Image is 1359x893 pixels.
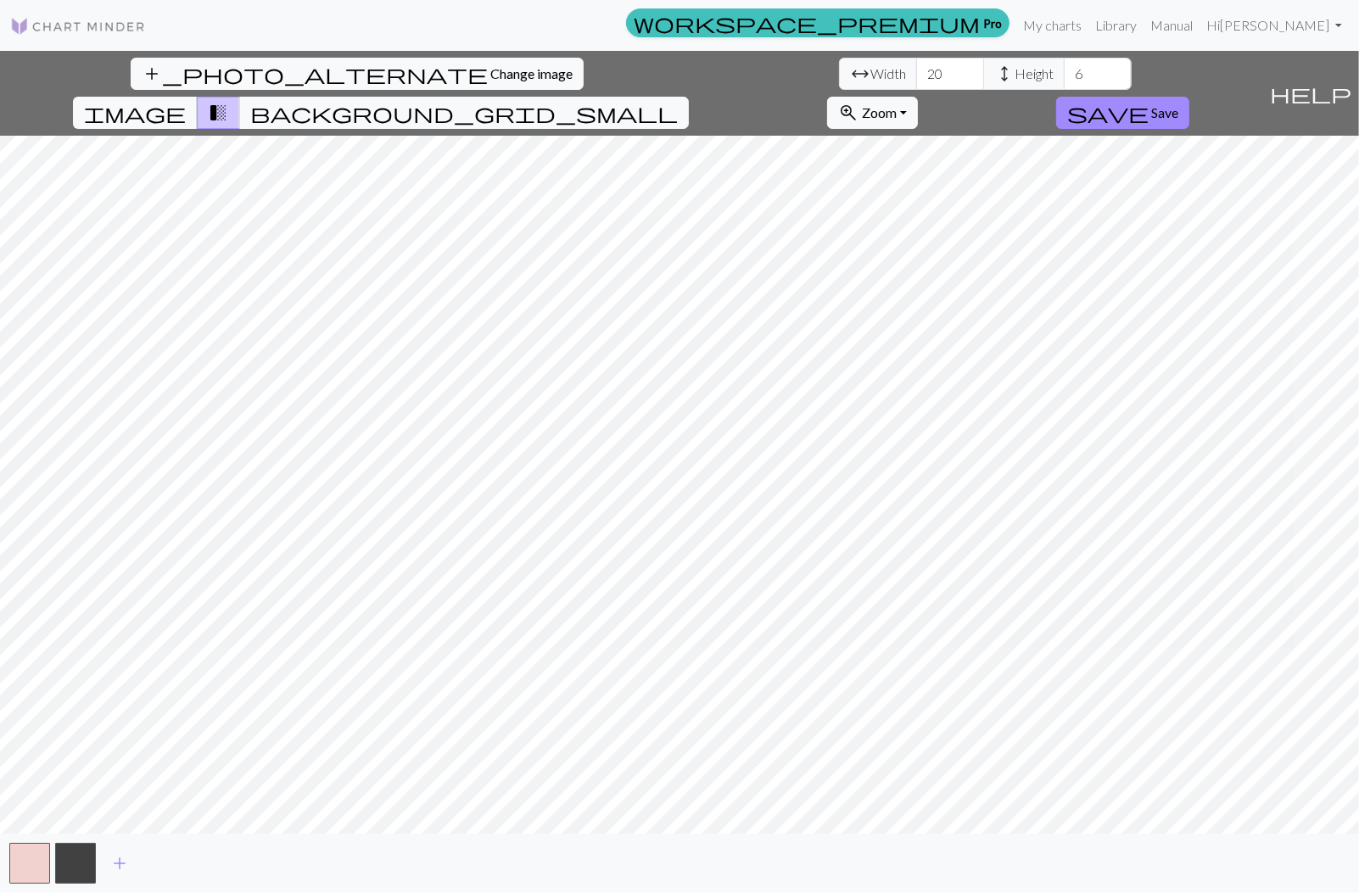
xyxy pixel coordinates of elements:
[98,847,141,879] button: Add color
[10,16,146,36] img: Logo
[1262,51,1359,136] button: Help
[1200,8,1349,42] a: Hi[PERSON_NAME]
[142,62,488,86] span: add_photo_alternate
[850,62,870,86] span: arrow_range
[862,104,897,120] span: Zoom
[1015,64,1054,84] span: Height
[1270,81,1351,105] span: help
[838,101,858,125] span: zoom_in
[1144,8,1200,42] a: Manual
[626,8,1009,37] a: Pro
[1088,8,1144,42] a: Library
[490,65,573,81] span: Change image
[84,101,186,125] span: image
[131,58,584,90] button: Change image
[1067,101,1149,125] span: save
[994,62,1015,86] span: height
[1016,8,1088,42] a: My charts
[827,97,918,129] button: Zoom
[109,851,130,875] span: add
[634,11,980,35] span: workspace_premium
[1151,104,1178,120] span: Save
[870,64,906,84] span: Width
[1056,97,1189,129] button: Save
[250,101,678,125] span: background_grid_small
[208,101,228,125] span: transition_fade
